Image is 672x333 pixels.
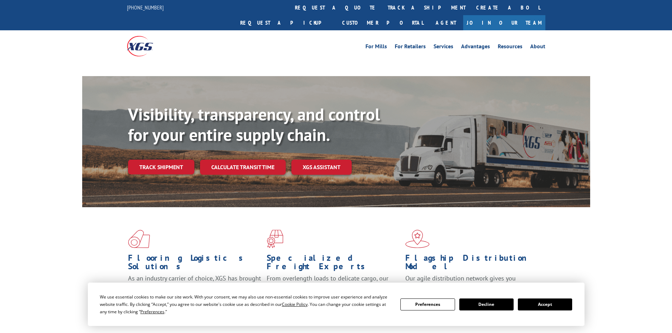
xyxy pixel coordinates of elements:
a: About [530,44,545,51]
span: Cookie Policy [282,301,308,307]
a: For Retailers [395,44,426,51]
button: Accept [518,298,572,310]
a: [PHONE_NUMBER] [127,4,164,11]
a: Calculate transit time [200,160,286,175]
a: Track shipment [128,160,194,174]
a: Services [434,44,453,51]
img: xgs-icon-total-supply-chain-intelligence-red [128,230,150,248]
div: We use essential cookies to make our site work. With your consent, we may also use non-essential ... [100,293,392,315]
a: For Mills [365,44,387,51]
a: Customer Portal [337,15,429,30]
button: Decline [459,298,514,310]
b: Visibility, transparency, and control for your entire supply chain. [128,103,380,146]
p: From overlength loads to delicate cargo, our experienced staff knows the best way to move your fr... [267,274,400,306]
h1: Flagship Distribution Model [405,254,539,274]
a: Agent [429,15,463,30]
a: Request a pickup [235,15,337,30]
img: xgs-icon-flagship-distribution-model-red [405,230,430,248]
span: As an industry carrier of choice, XGS has brought innovation and dedication to flooring logistics... [128,274,261,299]
h1: Flooring Logistics Solutions [128,254,261,274]
button: Preferences [400,298,455,310]
a: XGS ASSISTANT [291,160,352,175]
img: xgs-icon-focused-on-flooring-red [267,230,283,248]
h1: Specialized Freight Experts [267,254,400,274]
span: Our agile distribution network gives you nationwide inventory management on demand. [405,274,535,291]
a: Advantages [461,44,490,51]
div: Cookie Consent Prompt [88,283,585,326]
a: Join Our Team [463,15,545,30]
a: Resources [498,44,522,51]
span: Preferences [140,309,164,315]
